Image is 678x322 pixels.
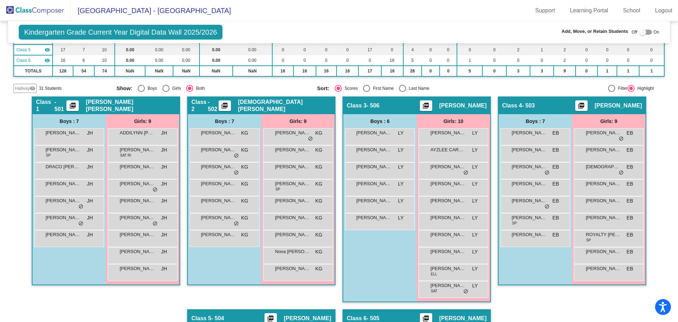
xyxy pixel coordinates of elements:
[545,204,549,210] span: do_not_disturb_alt
[615,85,628,92] div: Filter
[117,85,312,92] mat-radio-group: Select an option
[430,231,466,238] span: [PERSON_NAME]
[272,66,293,76] td: 16
[422,55,440,66] td: 0
[482,66,506,76] td: 0
[200,66,233,76] td: NaN
[597,55,617,66] td: 0
[554,55,576,66] td: 2
[337,66,358,76] td: 16
[241,146,248,154] span: KG
[626,231,633,239] span: EB
[472,180,478,188] span: LY
[233,55,272,66] td: 0.00
[472,129,478,137] span: LY
[430,282,466,289] span: [PERSON_NAME]
[201,146,236,153] span: [PERSON_NAME]
[639,66,664,76] td: 1
[78,221,83,227] span: do_not_disturb_alt
[115,66,145,76] td: NaN
[463,170,468,176] span: do_not_disturb_alt
[472,197,478,205] span: LY
[54,99,66,113] span: - 501
[234,153,239,159] span: do_not_disturb_alt
[87,197,93,205] span: JH
[430,180,466,187] span: [PERSON_NAME]
[422,66,440,76] td: 0
[169,85,181,92] div: Girls
[87,146,93,154] span: JH
[53,45,73,55] td: 17
[398,129,404,137] span: LY
[120,231,155,238] span: [PERSON_NAME]
[381,45,403,55] td: 0
[506,55,530,66] td: 0
[356,163,392,170] span: [PERSON_NAME]
[586,129,621,136] span: [PERSON_NAME]
[617,66,639,76] td: 1
[14,66,52,76] td: TOTALS
[94,45,114,55] td: 10
[626,146,633,154] span: EB
[120,163,155,170] span: [PERSON_NAME]
[430,197,466,204] span: [PERSON_NAME]
[337,55,358,66] td: 0
[358,45,381,55] td: 17
[512,197,547,204] span: [PERSON_NAME]
[626,163,633,171] span: EB
[241,180,248,188] span: KG
[398,197,404,205] span: LY
[161,231,167,239] span: JH
[315,214,322,222] span: KG
[552,146,559,154] span: EB
[381,66,403,76] td: 16
[120,153,131,158] span: SAT RI
[145,85,157,92] div: Boys
[46,153,50,158] span: SP
[315,180,322,188] span: KG
[241,231,248,239] span: KG
[315,248,322,256] span: KG
[153,221,157,227] span: do_not_disturb_alt
[241,197,248,205] span: KG
[275,214,310,221] span: [PERSON_NAME]
[220,102,229,112] mat-icon: picture_as_pdf
[53,66,73,76] td: 128
[398,214,404,222] span: LY
[46,214,81,221] span: [PERSON_NAME]
[576,55,597,66] td: 0
[15,85,30,92] span: Hallway
[506,66,530,76] td: 3
[191,99,208,113] span: Class 2
[293,45,316,55] td: 0
[632,29,637,35] span: Off
[552,129,559,137] span: EB
[201,231,236,238] span: [PERSON_NAME]
[342,85,358,92] div: Scores
[482,45,506,55] td: 0
[586,180,621,187] span: [PERSON_NAME]
[145,66,173,76] td: NaN
[73,55,94,66] td: 6
[403,66,422,76] td: 28
[626,265,633,273] span: EB
[512,180,547,187] span: [PERSON_NAME]
[275,146,310,153] span: [PERSON_NAME]
[554,66,576,76] td: 9
[635,85,654,92] div: Highlight
[241,129,248,137] span: KG
[191,315,211,322] span: Class 5
[317,85,512,92] mat-radio-group: Select an option
[522,102,535,109] span: - 503
[315,265,322,273] span: KG
[597,45,617,55] td: 0
[552,180,559,188] span: EB
[398,180,404,188] span: LY
[293,66,316,76] td: 16
[315,146,322,154] span: KG
[73,66,94,76] td: 54
[14,45,52,55] td: Danielle Gonzales - 504
[161,146,167,154] span: JH
[431,271,437,277] span: ELL
[343,114,417,128] div: Boys : 6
